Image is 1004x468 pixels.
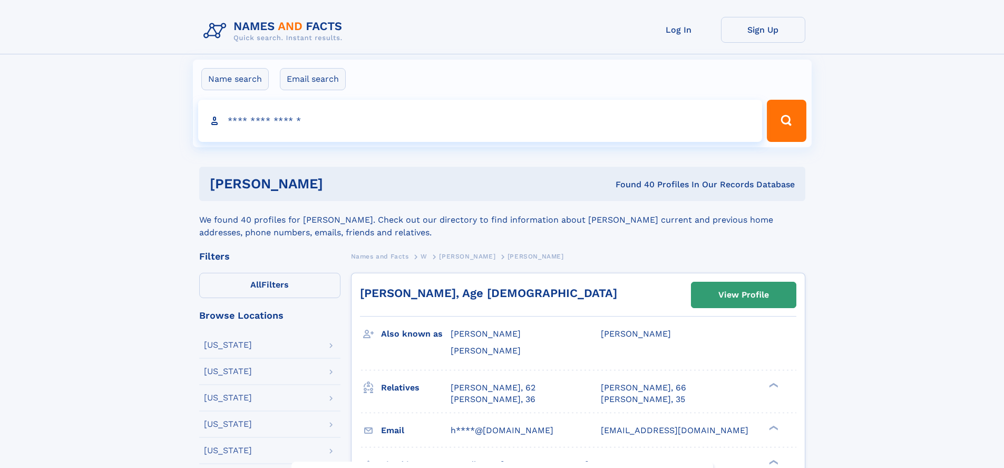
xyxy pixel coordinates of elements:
label: Name search [201,68,269,90]
span: All [250,280,261,290]
a: [PERSON_NAME], 66 [601,382,686,394]
label: Filters [199,273,340,298]
h3: Email [381,422,451,440]
div: Browse Locations [199,311,340,320]
h3: Also known as [381,325,451,343]
span: [PERSON_NAME] [451,329,521,339]
span: W [421,253,427,260]
div: [US_STATE] [204,420,252,428]
img: Logo Names and Facts [199,17,351,45]
div: [US_STATE] [204,341,252,349]
span: [PERSON_NAME] [508,253,564,260]
a: Sign Up [721,17,805,43]
div: ❯ [766,459,779,465]
a: Log In [637,17,721,43]
label: Email search [280,68,346,90]
a: View Profile [691,282,796,308]
h3: Relatives [381,379,451,397]
span: [PERSON_NAME] [439,253,495,260]
div: View Profile [718,283,769,307]
div: ❯ [766,381,779,388]
input: search input [198,100,763,142]
a: [PERSON_NAME], 35 [601,394,685,405]
div: [US_STATE] [204,367,252,376]
a: Names and Facts [351,250,409,263]
a: W [421,250,427,263]
div: ❯ [766,424,779,431]
a: [PERSON_NAME], 62 [451,382,535,394]
span: [EMAIL_ADDRESS][DOMAIN_NAME] [601,425,748,435]
div: Found 40 Profiles In Our Records Database [469,179,795,190]
a: [PERSON_NAME], 36 [451,394,535,405]
div: Filters [199,252,340,261]
a: [PERSON_NAME] [439,250,495,263]
button: Search Button [767,100,806,142]
div: [US_STATE] [204,394,252,402]
div: We found 40 profiles for [PERSON_NAME]. Check out our directory to find information about [PERSON... [199,201,805,239]
span: [PERSON_NAME] [451,346,521,356]
span: [PERSON_NAME] [601,329,671,339]
a: [PERSON_NAME], Age [DEMOGRAPHIC_DATA] [360,286,617,300]
h1: [PERSON_NAME] [210,177,470,190]
div: [US_STATE] [204,446,252,455]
